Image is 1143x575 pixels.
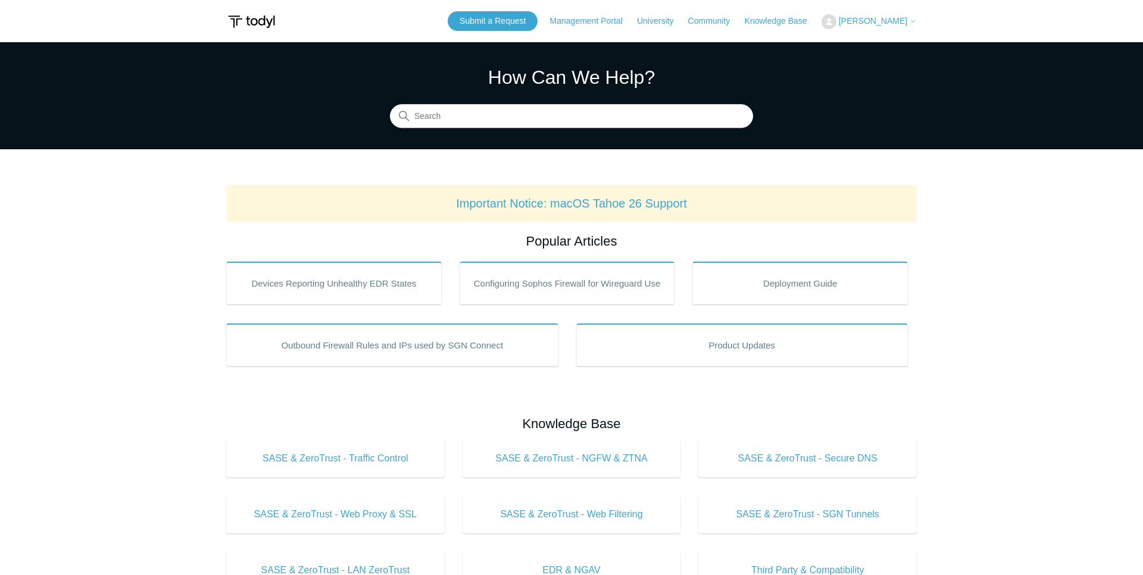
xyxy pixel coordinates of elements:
span: [PERSON_NAME] [839,16,907,26]
span: SASE & ZeroTrust - Web Proxy & SSL [244,507,427,521]
a: SASE & ZeroTrust - Web Filtering [463,495,681,533]
a: SASE & ZeroTrust - Traffic Control [226,439,445,477]
a: Submit a Request [448,11,538,31]
a: Deployment Guide [692,262,908,304]
a: Knowledge Base [745,15,819,27]
a: Important Notice: macOS Tahoe 26 Support [456,197,687,210]
h2: Popular Articles [226,231,917,251]
span: SASE & ZeroTrust - Traffic Control [244,451,427,466]
img: Todyl Support Center Help Center home page [226,11,277,33]
span: SASE & ZeroTrust - NGFW & ZTNA [480,451,663,466]
a: SASE & ZeroTrust - SGN Tunnels [698,495,917,533]
a: SASE & ZeroTrust - NGFW & ZTNA [463,439,681,477]
button: [PERSON_NAME] [822,14,917,29]
a: SASE & ZeroTrust - Secure DNS [698,439,917,477]
span: SASE & ZeroTrust - Web Filtering [480,507,663,521]
a: University [637,15,685,27]
h1: How Can We Help? [390,63,753,92]
a: Product Updates [576,323,908,366]
span: SASE & ZeroTrust - Secure DNS [716,451,899,466]
input: Search [390,105,753,128]
a: SASE & ZeroTrust - Web Proxy & SSL [226,495,445,533]
span: SASE & ZeroTrust - SGN Tunnels [716,507,899,521]
a: Configuring Sophos Firewall for Wireguard Use [460,262,675,304]
a: Community [688,15,742,27]
a: Management Portal [550,15,635,27]
a: Devices Reporting Unhealthy EDR States [226,262,442,304]
h2: Knowledge Base [226,414,917,433]
a: Outbound Firewall Rules and IPs used by SGN Connect [226,323,558,366]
